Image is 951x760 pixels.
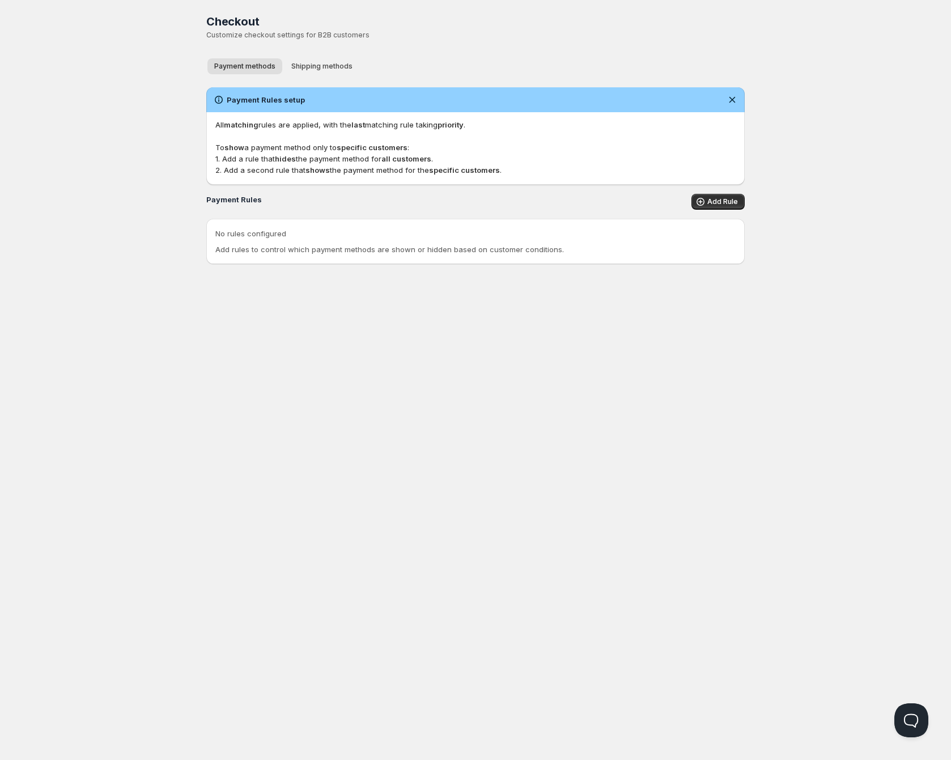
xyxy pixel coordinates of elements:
b: show [224,143,244,152]
iframe: Help Scout Beacon - Open [894,703,928,737]
p: Add rules to control which payment methods are shown or hidden based on customer conditions. [215,244,736,255]
span: Payment methods [214,62,275,71]
p: All rules are applied, with the matching rule taking . To a payment method only to : 1. Add a rul... [215,119,736,176]
h2: Payment Rules setup [227,94,305,105]
b: last [351,120,365,129]
h2: Payment Rules [206,194,262,210]
b: specific customers [429,165,500,175]
b: all customers [381,154,431,163]
p: Customize checkout settings for B2B customers [206,31,745,40]
b: specific customers [337,143,407,152]
b: priority [438,120,464,129]
button: Add Rule [691,194,745,210]
span: Shipping methods [291,62,353,71]
b: matching [224,120,258,129]
b: shows [305,165,330,175]
p: No rules configured [215,228,736,239]
span: Checkout [206,15,259,28]
b: hides [275,154,296,163]
button: Dismiss notification [724,92,740,108]
span: Add Rule [707,197,738,206]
